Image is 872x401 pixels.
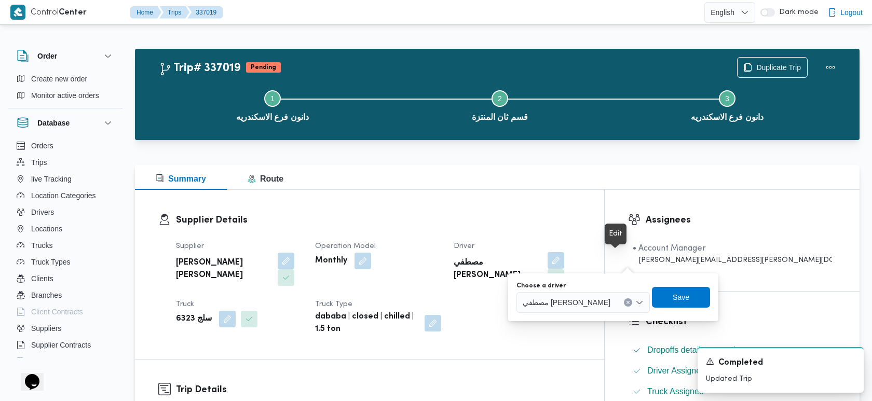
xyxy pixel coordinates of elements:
[12,71,118,87] button: Create new order
[31,89,99,102] span: Monitor active orders
[647,385,704,398] span: Truck Assigned
[8,71,122,108] div: Order
[516,282,566,290] label: Choose a driver
[31,355,57,368] span: Devices
[624,298,632,307] button: Clear input
[12,337,118,353] button: Supplier Contracts
[12,303,118,320] button: Client Contracts
[176,313,212,325] b: سلج 6323
[246,62,281,73] span: Pending
[315,311,418,336] b: dababa | closed | chilled | 1.5 ton
[37,117,70,129] h3: Database
[187,6,223,19] button: 337019
[31,289,62,301] span: Branches
[31,206,54,218] span: Drivers
[130,6,161,19] button: Home
[673,291,689,303] span: Save
[633,242,832,266] span: • Account Manager abdallah.mohamed@illa.com.eg
[31,272,53,285] span: Clients
[498,94,502,103] span: 2
[59,9,87,17] b: Center
[652,287,710,308] button: Save
[706,374,855,384] p: Updated Trip
[840,6,863,19] span: Logout
[31,189,96,202] span: Location Categories
[629,383,836,400] button: Truck Assigned
[31,339,91,351] span: Supplier Contracts
[737,57,808,78] button: Duplicate Trip
[12,287,118,303] button: Branches
[824,2,867,23] button: Logout
[31,256,70,268] span: Truck Types
[725,94,729,103] span: 3
[454,257,540,282] b: مصطفي [PERSON_NAME]
[10,5,25,20] img: X8yXhbKr1z7QwAAAABJRU5ErkJggg==
[315,255,347,267] b: Monthly
[248,174,283,183] span: Route
[633,242,832,255] div: • Account Manager
[12,154,118,171] button: Trips
[12,137,118,154] button: Orders
[10,359,44,391] iframe: chat widget
[31,73,87,85] span: Create new order
[386,78,614,132] button: قسم ثان المنتزة
[159,78,386,132] button: دانون فرع الاسكندريه
[12,171,118,187] button: live Tracking
[647,344,735,356] span: Dropoffs details entered
[609,228,622,240] div: Edit
[176,383,581,397] h3: Trip Details
[629,342,836,358] button: Dropoffs details entered
[236,111,309,123] span: دانون فرع الاسكندريه
[159,62,241,75] h2: Trip# 337019
[37,50,57,62] h3: Order
[12,220,118,237] button: Locations
[159,6,189,19] button: Trips
[176,257,270,282] b: [PERSON_NAME] [PERSON_NAME]
[31,223,62,235] span: Locations
[647,365,705,377] span: Driver Assigned
[614,78,841,132] button: دانون فرع الاسكندريه
[270,94,275,103] span: 1
[176,213,581,227] h3: Supplier Details
[31,173,72,185] span: live Tracking
[629,363,836,379] button: Driver Assigned
[647,387,704,396] span: Truck Assigned
[17,50,114,62] button: Order
[756,61,801,74] span: Duplicate Trip
[12,254,118,270] button: Truck Types
[12,187,118,204] button: Location Categories
[820,57,841,78] button: Actions
[523,296,610,308] span: مصطفي [PERSON_NAME]
[31,239,52,252] span: Trucks
[31,322,61,335] span: Suppliers
[12,237,118,254] button: Trucks
[472,111,528,123] span: قسم ثان المنتزة
[315,243,376,250] span: Operation Model
[176,301,194,308] span: Truck
[17,117,114,129] button: Database
[31,156,47,169] span: Trips
[31,306,83,318] span: Client Contracts
[706,356,855,369] div: Notification
[12,87,118,104] button: Monitor active orders
[775,8,819,17] span: Dark mode
[12,270,118,287] button: Clients
[156,174,206,183] span: Summary
[315,301,352,308] span: Truck Type
[647,345,735,354] span: Dropoffs details entered
[454,243,474,250] span: Driver
[718,357,763,369] span: Completed
[176,243,204,250] span: Supplier
[635,298,644,307] button: Open list of options
[646,315,836,329] h3: Checklist
[633,255,832,266] div: [PERSON_NAME][EMAIL_ADDRESS][PERSON_NAME][DOMAIN_NAME]
[12,320,118,337] button: Suppliers
[31,140,53,152] span: Orders
[12,204,118,220] button: Drivers
[251,64,276,71] b: Pending
[691,111,764,123] span: دانون فرع الاسكندريه
[647,366,705,375] span: Driver Assigned
[12,353,118,370] button: Devices
[8,137,122,362] div: Database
